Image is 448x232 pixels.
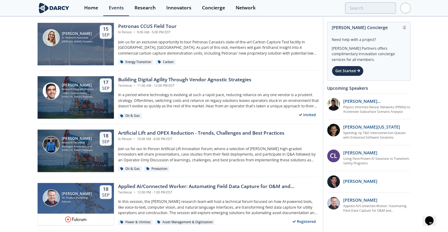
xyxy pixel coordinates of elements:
[102,133,109,139] div: 18
[118,59,154,65] div: Energy Transition
[403,26,406,29] img: information.svg
[343,124,400,130] p: [PERSON_NAME][US_STATE]
[38,76,319,119] a: Sami Sultan [PERSON_NAME] Research Program Director - O&G / Sustainability [PERSON_NAME] Partners...
[296,111,319,119] div: Invited
[400,3,411,13] img: Profile
[343,150,377,156] p: [PERSON_NAME]
[343,131,411,140] a: Speeding Up T&D Interconnection Queues with Enhanced Software Solutions
[343,105,411,115] a: Physics Informed Neural Networks (PINNs) to Accelerate Subsurface Scenario Analysis
[102,192,109,198] div: Sep
[156,59,176,65] div: Carbon
[62,192,92,196] div: [PERSON_NAME]
[327,98,340,111] img: 20112e9a-1f67-404a-878c-a26f1c79f5da
[102,26,109,32] div: 15
[38,183,319,225] a: Jake Freivald [PERSON_NAME] VP, Product Marketing Fulcrum 18 Sep Applied AI/Connected Worker: Aut...
[118,83,251,88] div: Technical 11:00 AM - 12:00 PM EDT
[118,137,284,142] div: In Person 10:00 AM - 6:00 PM EDT
[133,30,136,34] span: •
[118,30,177,35] div: In Person 9:00 AM - 5:00 PM EDT
[118,129,284,137] div: Artificial Lift and OPEX Reduction - Trends, Challenges and Best Practices
[102,79,109,86] div: 17
[102,186,109,192] div: 18
[62,196,92,200] div: VP, Product Marketing
[133,190,136,194] span: •
[43,189,60,206] img: Jake Freivald
[155,220,215,225] div: Asset Management & Digitization
[118,166,142,172] div: Oil & Gas
[290,218,319,225] div: Registered
[43,82,60,99] img: Sami Sultan
[118,92,319,109] p: In a period where technology is evolving at such a rapid pace, reducing reliance on any one vendo...
[62,40,93,44] div: [PERSON_NAME] Partners
[102,139,109,144] div: Sep
[327,124,340,136] img: 1b183925-147f-4a47-82c9-16eeeed5003c
[84,5,98,10] div: Home
[327,83,410,93] div: Upcoming Speakers
[62,200,92,204] div: Fulcrum
[133,83,136,88] span: •
[118,76,251,83] div: Building Digital Agility Through Vendor Agnostic Strategies
[345,2,396,14] input: Advanced Search
[118,39,319,56] p: Join us for an exclusive opportunity to tour Petronas Canada’s state-of-the-art Carbon Capture Te...
[62,36,93,40] div: Sr. Research Associate
[343,197,377,203] p: [PERSON_NAME]
[43,29,60,46] img: Mora Fernández Jurado
[38,129,319,172] a: Nick Robbins [PERSON_NAME] Research Technical Manager, Production and Sustainability [PERSON_NAME...
[118,183,319,190] div: Applied AI/Connected Worker: Automating Field Data Capture for O&M and Construction
[166,5,191,10] div: Innovators
[236,5,256,10] div: Network
[332,42,406,62] div: [PERSON_NAME] Partners offers complimentary innovation concierge services for all members.
[144,166,170,172] div: Production
[332,22,406,33] div: [PERSON_NAME] Concierge
[327,150,340,162] div: CL
[133,137,136,141] span: •
[327,197,340,210] img: 257d1208-f7de-4aa6-9675-f79dcebd2004
[343,204,411,214] a: Applied AI/Connected Worker: Automating Field Data Capture for O&M and Construction
[43,136,60,153] img: Nick Robbins
[62,148,94,152] div: [PERSON_NAME] Partners
[62,141,94,148] div: Research Technical Manager, Production and Sustainability
[343,98,411,104] p: [PERSON_NAME] [PERSON_NAME]
[118,23,177,30] div: Petronas CCUS Field Tour
[109,5,124,10] div: Events
[343,156,411,166] a: Using Field Proven AI Solutions to Transform Safety Programs
[102,86,109,91] div: Sep
[62,83,94,87] div: [PERSON_NAME]
[423,208,442,226] iframe: chat widget
[38,23,319,65] a: Mora Fernández Jurado [PERSON_NAME] Sr. Research Associate [PERSON_NAME] Partners 15 Sep Petronas...
[38,3,71,13] img: logo-wide.svg
[343,178,377,184] p: [PERSON_NAME]
[118,190,319,195] div: Technical 12:00 PM - 1:00 PM EDT
[62,87,94,95] div: Research Program Director - O&G / Sustainability
[102,32,109,38] div: Sep
[332,66,363,76] div: Get Started
[202,5,225,10] div: Concierge
[332,33,406,42] div: Need help with a project?
[62,32,93,36] div: [PERSON_NAME]
[65,216,86,223] img: fe66cb83-ad6b-42ca-a555-d45a2888711e
[62,136,94,141] div: [PERSON_NAME]
[62,95,94,99] div: [PERSON_NAME] Partners
[118,220,153,225] div: Power & Utilities
[118,146,319,163] p: Join us for our In-Person Artificial Lift Innovation Forum, where a selection of [PERSON_NAME] hi...
[118,113,142,119] div: Oil & Gas
[327,175,340,188] img: 47e0ea7c-5f2f-49e4-bf12-0fca942f69fc
[118,199,319,216] p: In this session, the [PERSON_NAME] research team will host a technical forum focused on how AI-po...
[134,5,156,10] div: Research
